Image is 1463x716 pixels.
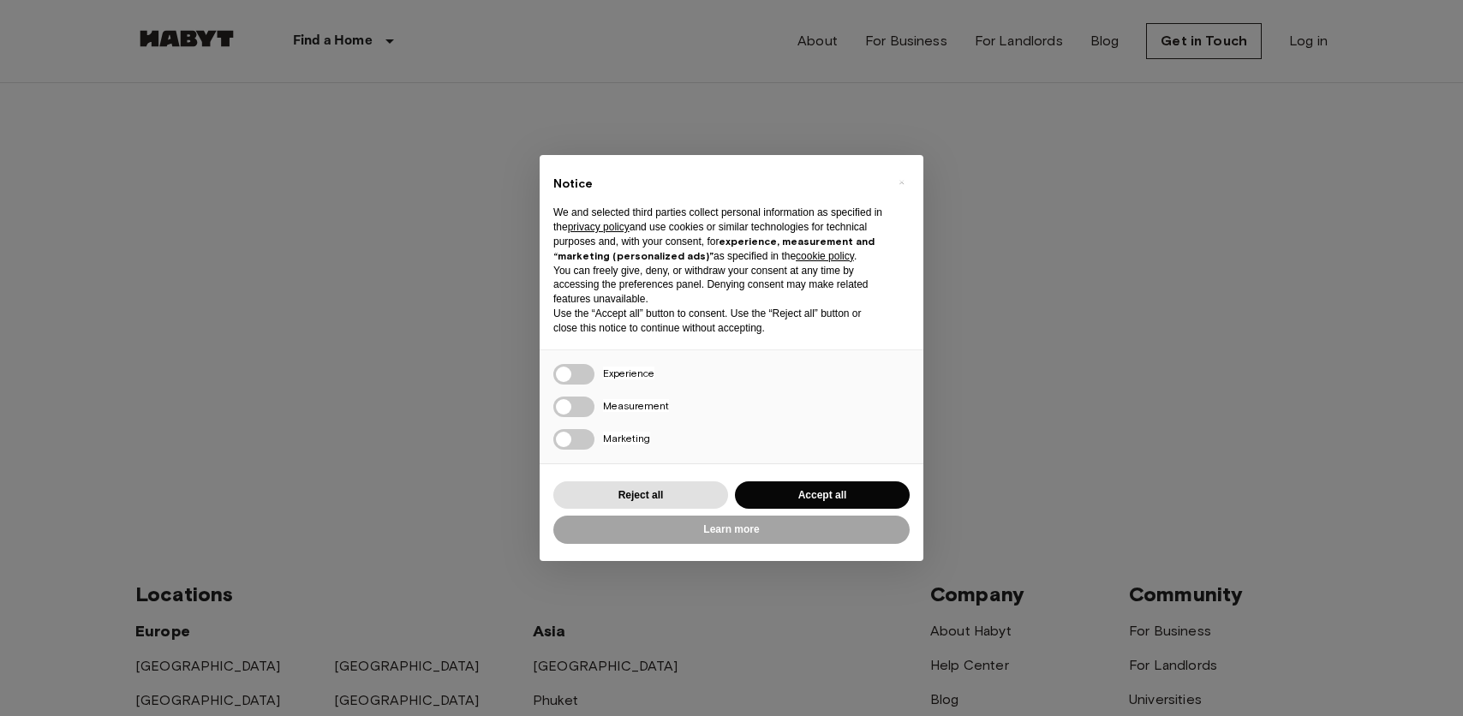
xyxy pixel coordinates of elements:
p: Use the “Accept all” button to consent. Use the “Reject all” button or close this notice to conti... [553,307,882,336]
span: × [899,172,905,193]
button: Reject all [553,481,728,510]
a: cookie policy [796,250,854,262]
span: Experience [603,367,654,379]
a: privacy policy [568,221,630,233]
h2: Notice [553,176,882,193]
button: Learn more [553,516,910,544]
p: We and selected third parties collect personal information as specified in the and use cookies or... [553,206,882,263]
p: You can freely give, deny, or withdraw your consent at any time by accessing the preferences pane... [553,264,882,307]
button: Close this notice [887,169,915,196]
span: Marketing [603,432,650,445]
span: Measurement [603,399,669,412]
button: Accept all [735,481,910,510]
strong: experience, measurement and “marketing (personalized ads)” [553,235,875,262]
